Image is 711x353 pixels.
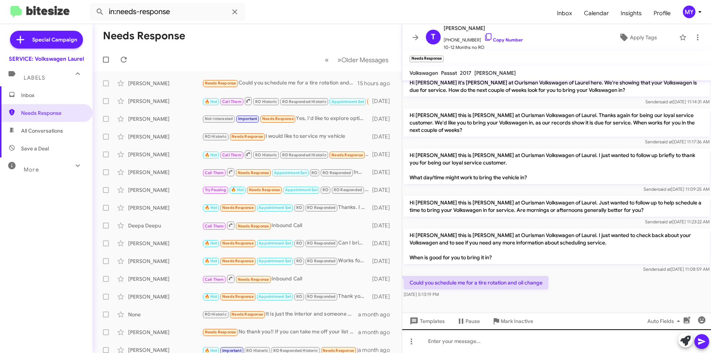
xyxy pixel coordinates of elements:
span: Needs Response [331,153,363,157]
span: 🔥 Hot [205,348,217,353]
a: Special Campaign [10,31,83,49]
span: Sender [DATE] 11:17:36 AM [645,139,710,144]
nav: Page navigation example [321,52,393,67]
h1: Needs Response [103,30,185,42]
div: MY [683,6,695,18]
span: RO Historic [246,348,268,353]
div: [DATE] [368,151,396,158]
span: Needs Response [249,187,280,192]
span: RO Responded [307,241,336,246]
span: [PERSON_NAME] [474,70,516,76]
span: 🔥 Hot [205,294,217,299]
div: [PERSON_NAME] [128,204,202,212]
div: I would like to service my vehicle [202,132,368,141]
span: RO [323,187,328,192]
span: [PERSON_NAME] [444,24,523,33]
div: [DATE] [368,115,396,123]
span: RO Responded Historic [282,99,327,104]
span: Templates [408,314,445,328]
span: Call Them [205,277,224,282]
span: Needs Response [205,81,236,86]
span: Appointment Set [258,241,291,246]
span: RO Responded [334,187,362,192]
span: 🔥 Hot [205,241,217,246]
div: [PERSON_NAME] [128,257,202,265]
span: RO Responded [323,170,351,175]
span: [DATE] 5:13:19 PM [404,292,439,297]
div: Thanks. I called and made an appointment for 9:15. See you then. [202,203,368,212]
span: RO Responded Historic [282,153,327,157]
div: [PERSON_NAME] [128,240,202,247]
span: Needs Response [262,116,294,121]
span: RO [296,259,302,263]
button: Apply Tags [600,31,675,44]
span: Needs Response [231,312,263,317]
span: Sender [DATE] 11:14:31 AM [645,99,710,104]
span: Needs Response [238,170,269,175]
span: Older Messages [341,56,388,64]
span: Labels [24,74,45,81]
span: Important [222,348,241,353]
span: Needs Response [231,134,263,139]
a: Inbox [551,3,578,24]
span: Sender [DATE] 11:23:22 AM [645,219,710,224]
button: Auto Fields [641,314,689,328]
div: [PERSON_NAME] [128,293,202,300]
span: RO Responded [307,205,336,210]
span: Needs Response [238,277,269,282]
span: Appointment Set [274,170,307,175]
span: Call Them [222,99,241,104]
div: [PERSON_NAME] [128,97,202,105]
div: [PERSON_NAME] [128,115,202,123]
div: Works for me! [202,257,368,265]
div: a month ago [358,311,396,318]
p: Hi [PERSON_NAME] this is [PERSON_NAME] at Ourisman Volkswagen of Laurel. Just wanted to follow up... [404,196,710,217]
div: None [128,311,202,318]
span: RO Responded Historic [273,348,318,353]
div: [DATE] [368,257,396,265]
div: Thank you very much. I do not need anything else [202,292,368,301]
div: Yes, I'd like to explore options to get out of the vehicle however can share upside down due high... [202,114,368,123]
span: 🔥 Hot [205,99,217,104]
small: Needs Response [410,56,444,62]
span: Pause [465,314,480,328]
div: Inbound Call [202,150,368,159]
span: Mark Inactive [501,314,533,328]
span: All Conversations [21,127,63,134]
div: Inbound Call [202,221,368,230]
span: Needs Response [238,224,269,229]
div: SERVICE: Volkswagen Laurel [9,55,84,63]
a: Profile [648,3,677,24]
span: T [431,31,435,43]
div: [PERSON_NAME] [128,169,202,176]
div: a month ago [358,329,396,336]
span: Auto Fields [647,314,683,328]
a: Copy Number [484,37,523,43]
div: [DATE] [368,169,396,176]
span: » [337,55,341,64]
div: [PERSON_NAME] [128,186,202,194]
span: said at [658,186,671,192]
div: [PERSON_NAME] [128,275,202,283]
span: Try Pausing [205,187,226,192]
p: Hi [PERSON_NAME] this is [PERSON_NAME] at Ourisman Volkswagen of Laurel. I just wanted to follow ... [404,149,710,184]
span: said at [660,219,672,224]
div: I'll be bringing in the car [DATE] [202,96,368,106]
span: Volkswagen [410,70,438,76]
div: [DATE] [368,133,396,140]
span: Important [238,116,257,121]
span: RO [311,170,317,175]
div: It is just the interior and someone has called me already [202,310,358,319]
a: Calendar [578,3,615,24]
div: Could you schedule me for a tire rotation and oil change [202,79,357,87]
span: Needs Response [222,259,254,263]
button: Pause [451,314,486,328]
span: RO [296,205,302,210]
span: Appointment Set [331,99,364,104]
span: Appointment Set [285,187,318,192]
div: [PERSON_NAME] [128,133,202,140]
span: Sender [DATE] 11:08:59 AM [643,266,710,272]
span: said at [658,266,671,272]
span: Appointment Set [258,259,291,263]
